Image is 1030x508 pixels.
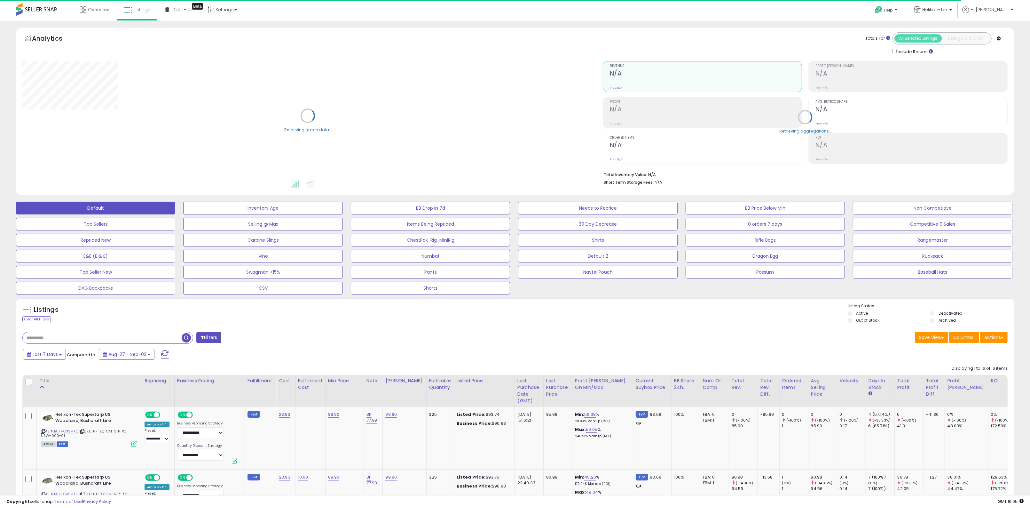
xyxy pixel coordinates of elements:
[853,234,1012,246] button: Rangemaster
[183,266,342,278] button: Swagman +15%
[351,250,510,262] button: Numbat
[192,3,203,10] div: Tooltip anchor
[16,234,175,246] button: Repriced New
[686,266,845,278] button: Possum
[6,499,111,505] div: seller snap | |
[183,234,342,246] button: Carbine Slings
[351,282,510,294] button: Shorts
[6,498,30,504] strong: Copyright
[853,250,1012,262] button: Rucksack
[686,250,845,262] button: Dragon Egg
[16,250,175,262] button: E&E (E & E)
[172,6,193,13] span: DataHub
[518,218,677,230] button: 30 Day Decrease
[16,218,175,230] button: Top Sellers
[888,48,940,55] div: Include Returns
[32,34,75,44] h5: Analytics
[686,202,845,214] button: BB Price Below Min
[922,6,947,13] span: Helikon-Tex
[779,128,831,134] div: Retrieving aggregations..
[134,6,150,13] span: Listings
[183,250,342,262] button: Vine
[16,282,175,294] button: DAG Backpacks
[518,234,677,246] button: Shirts
[183,282,342,294] button: CSV
[16,266,175,278] button: Top Seller New
[853,266,1012,278] button: Baseball Hats
[351,234,510,246] button: ChestPak-Rig-MiniRig
[962,6,1013,21] a: Hi [PERSON_NAME]
[971,6,1009,13] span: Hi [PERSON_NAME]
[686,234,845,246] button: Rifle Bags
[351,202,510,214] button: BB Drop in 7d
[884,7,893,13] span: Help
[351,266,510,278] button: Pants
[853,202,1012,214] button: Non Competitive
[894,34,942,43] button: All Selected Listings
[284,127,331,133] div: Retrieving graph data..
[518,202,677,214] button: Needs to Reprice
[518,250,677,262] button: Default 2
[875,6,883,14] i: Get Help
[16,202,175,214] button: Default
[351,218,510,230] button: Items Being Repriced
[88,6,109,13] span: Overview
[942,34,989,43] button: Listings With Cost
[183,218,342,230] button: Selling @ Max
[518,266,677,278] button: Navtel Pouch
[870,1,904,21] a: Help
[853,218,1012,230] button: Competitive 0 Sales
[183,202,342,214] button: Inventory Age
[865,36,890,42] div: Totals For
[686,218,845,230] button: 0 orders 7 days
